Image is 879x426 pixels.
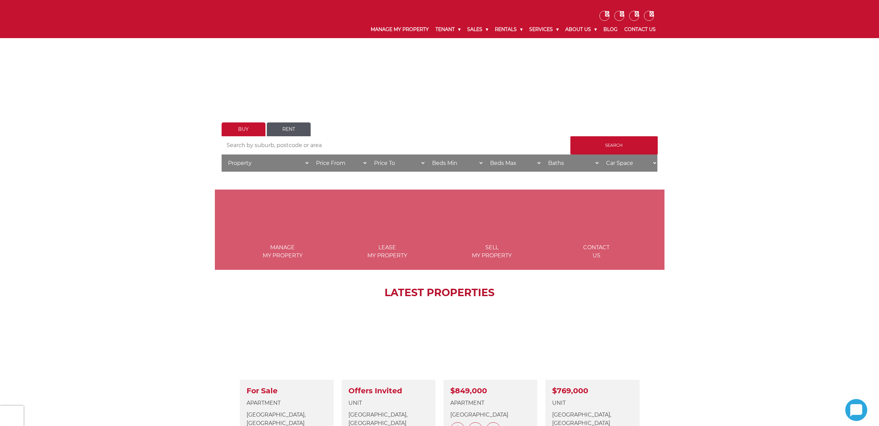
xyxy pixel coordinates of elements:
[600,21,621,38] a: Blog
[570,136,658,154] input: Search
[231,216,334,259] a: Manage my Property Managemy Property
[491,21,526,38] a: Rentals
[621,21,659,38] a: Contact Us
[232,287,648,299] h2: LATEST PROPERTIES
[545,244,648,260] span: Contact Us
[222,93,658,106] h1: LET'S FIND YOUR HOME
[562,21,600,38] a: About Us
[336,244,439,260] span: Lease my Property
[262,200,303,240] img: Manage my Property
[440,216,543,259] a: Sell my property Sellmy Property
[367,21,432,38] a: Manage My Property
[545,216,648,259] a: ICONS ContactUs
[464,21,491,38] a: Sales
[220,10,285,28] img: Noonan Real Estate Agency
[576,200,617,240] img: ICONS
[267,122,311,136] a: Rent
[367,200,407,240] img: Lease my property
[472,200,512,240] img: Sell my property
[526,21,562,38] a: Services
[440,244,543,260] span: Sell my Property
[222,136,570,154] input: Search by suburb, postcode or area
[336,216,439,259] a: Lease my property Leasemy Property
[432,21,464,38] a: Tenant
[222,122,265,136] a: Buy
[231,244,334,260] span: Manage my Property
